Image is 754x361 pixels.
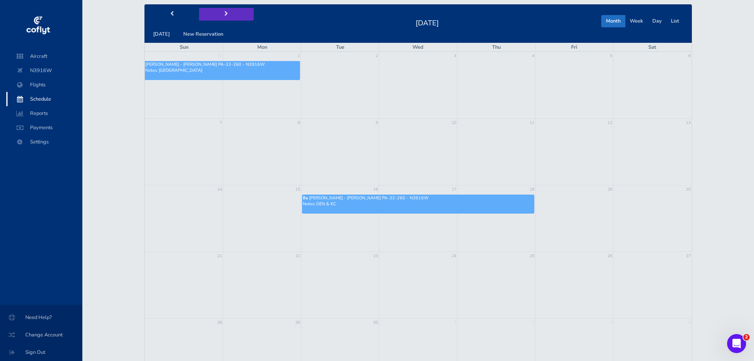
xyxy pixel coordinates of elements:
[9,328,73,342] span: Change Account
[411,17,444,28] h2: [DATE]
[294,319,301,327] a: 29
[14,92,74,106] span: Schedule
[180,44,188,51] span: Sun
[727,334,746,353] iframe: Intercom live chat
[294,252,301,260] a: 22
[685,119,691,127] a: 13
[144,8,199,20] button: prev
[688,319,691,327] a: 4
[217,252,223,260] a: 21
[648,44,656,51] span: Sat
[217,52,223,60] a: 31
[294,185,301,193] a: 15
[453,319,457,327] a: 1
[145,61,265,67] span: [PERSON_NAME] - [PERSON_NAME] PA-32-260 - N3916W
[14,120,74,135] span: Payments
[372,185,379,193] a: 16
[375,119,379,127] a: 9
[688,52,691,60] a: 6
[571,44,577,51] span: Fri
[25,14,51,38] img: coflyt logo
[9,310,73,325] span: Need Help?
[14,78,74,92] span: Flights
[303,195,308,201] span: 8a
[531,52,535,60] a: 4
[453,52,457,60] a: 3
[529,185,535,193] a: 18
[148,28,175,40] button: [DATE]
[609,319,613,327] a: 3
[648,15,667,27] button: Day
[529,119,535,127] a: 11
[492,44,501,51] span: Thu
[219,119,223,127] a: 7
[199,8,254,20] button: next
[375,52,379,60] a: 2
[607,119,613,127] a: 12
[451,119,457,127] a: 10
[372,252,379,260] a: 23
[451,252,457,260] a: 24
[743,334,750,340] span: 2
[529,252,535,260] a: 25
[685,252,691,260] a: 27
[309,195,429,201] span: [PERSON_NAME] - [PERSON_NAME] PA-32-260 - N3916W
[666,15,684,27] button: List
[179,28,228,40] button: New Reservation
[9,345,73,359] span: Sign Out
[14,63,74,78] span: N3916W
[297,119,301,127] a: 8
[145,67,299,73] p: Notes: [GEOGRAPHIC_DATA]
[601,15,625,27] button: Month
[257,44,267,51] span: Mon
[412,44,424,51] span: Wed
[609,52,613,60] a: 5
[217,319,223,327] a: 28
[14,135,74,149] span: Settings
[625,15,648,27] button: Week
[531,319,535,327] a: 2
[451,185,457,193] a: 17
[372,319,379,327] a: 30
[607,185,613,193] a: 19
[685,185,691,193] a: 20
[607,252,613,260] a: 26
[14,49,74,63] span: Aircraft
[297,52,301,60] a: 1
[217,185,223,193] a: 14
[14,106,74,120] span: Reports
[303,201,533,207] p: Notes: DEN & KC
[336,44,344,51] span: Tue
